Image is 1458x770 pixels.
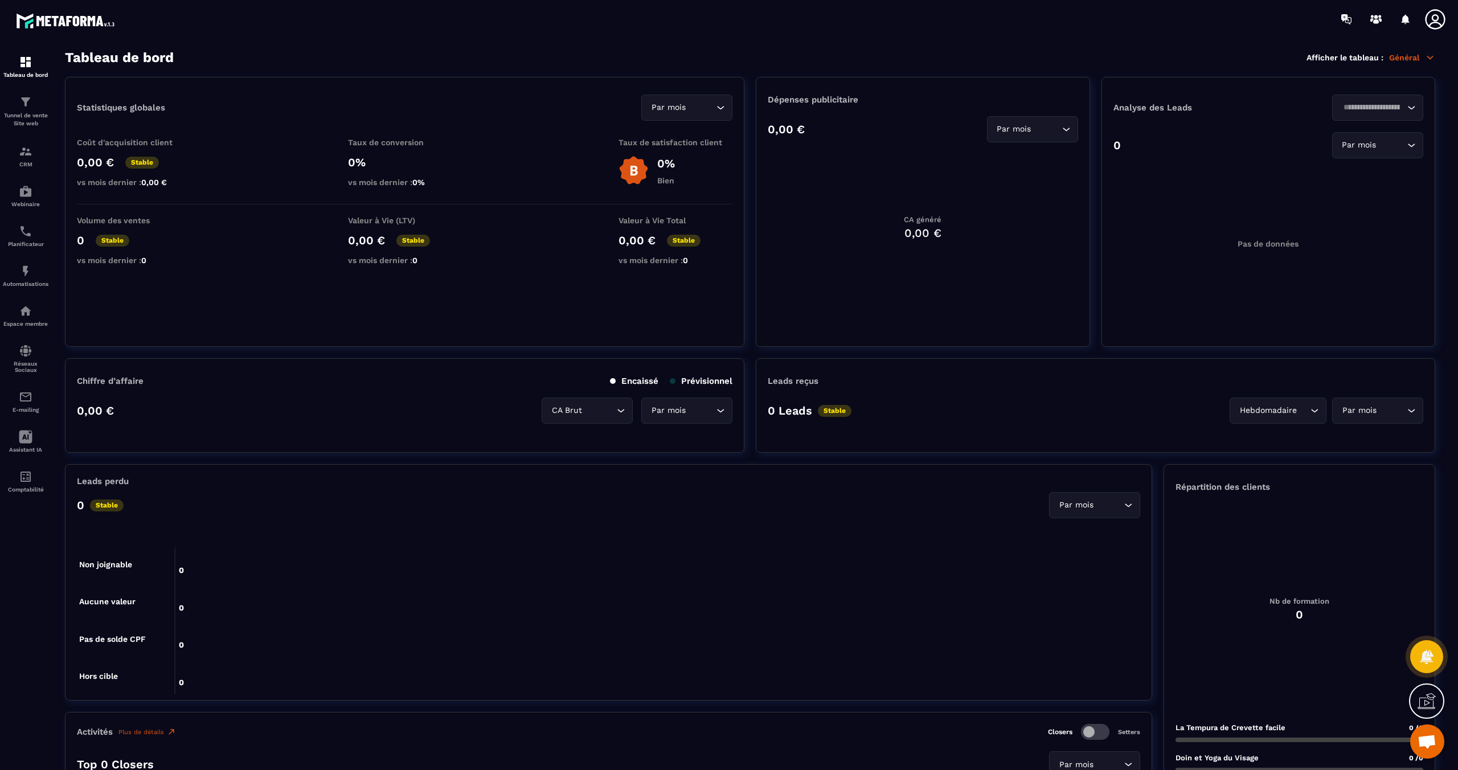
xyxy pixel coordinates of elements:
[768,376,818,386] p: Leads reçus
[77,138,191,147] p: Coût d'acquisition client
[688,404,714,417] input: Search for option
[19,470,32,484] img: accountant
[3,241,48,247] p: Planificateur
[3,176,48,216] a: automationsautomationsWebinaire
[16,10,118,31] img: logo
[1379,139,1404,151] input: Search for option
[77,256,191,265] p: vs mois dernier :
[77,476,129,486] p: Leads perdu
[610,376,658,386] p: Encaissé
[77,216,191,225] p: Volume des ventes
[118,727,176,736] a: Plus de détails
[3,335,48,382] a: social-networksocial-networkRéseaux Sociaux
[396,235,430,247] p: Stable
[818,405,851,417] p: Stable
[3,136,48,176] a: formationformationCRM
[994,123,1034,136] span: Par mois
[549,404,584,417] span: CA Brut
[77,727,113,737] p: Activités
[768,95,1078,105] p: Dépenses publicitaire
[141,256,146,265] span: 0
[584,404,614,417] input: Search for option
[19,145,32,158] img: formation
[987,116,1078,142] div: Search for option
[19,304,32,318] img: automations
[3,361,48,373] p: Réseaux Sociaux
[3,87,48,136] a: formationformationTunnel de vente Site web
[649,404,688,417] span: Par mois
[1340,139,1379,151] span: Par mois
[3,161,48,167] p: CRM
[1389,52,1435,63] p: Général
[641,95,732,121] div: Search for option
[19,264,32,278] img: automations
[19,224,32,238] img: scheduler
[1332,398,1423,424] div: Search for option
[19,390,32,404] img: email
[96,235,129,247] p: Stable
[1049,492,1140,518] div: Search for option
[77,498,84,512] p: 0
[3,321,48,327] p: Espace membre
[768,122,805,136] p: 0,00 €
[3,281,48,287] p: Automatisations
[641,398,732,424] div: Search for option
[3,216,48,256] a: schedulerschedulerPlanificateur
[90,499,124,511] p: Stable
[1332,132,1423,158] div: Search for option
[1332,95,1423,121] div: Search for option
[348,234,385,247] p: 0,00 €
[1113,138,1121,152] p: 0
[1176,753,1259,762] p: Doin et Yoga du Visage
[348,256,462,265] p: vs mois dernier :
[3,201,48,207] p: Webinaire
[3,72,48,78] p: Tableau de bord
[688,101,714,114] input: Search for option
[348,138,462,147] p: Taux de conversion
[77,103,165,113] p: Statistiques globales
[1307,53,1383,62] p: Afficher le tableau :
[141,178,167,187] span: 0,00 €
[619,234,656,247] p: 0,00 €
[619,216,732,225] p: Valeur à Vie Total
[348,216,462,225] p: Valeur à Vie (LTV)
[19,95,32,109] img: formation
[1034,123,1059,136] input: Search for option
[649,101,688,114] span: Par mois
[167,727,176,736] img: narrow-up-right-o.6b7c60e2.svg
[1096,499,1121,511] input: Search for option
[19,344,32,358] img: social-network
[65,50,174,65] h3: Tableau de bord
[768,404,812,417] p: 0 Leads
[125,157,159,169] p: Stable
[657,176,675,185] p: Bien
[619,138,732,147] p: Taux de satisfaction client
[79,560,132,570] tspan: Non joignable
[1379,404,1404,417] input: Search for option
[3,296,48,335] a: automationsautomationsEspace membre
[3,112,48,128] p: Tunnel de vente Site web
[79,597,136,606] tspan: Aucune valeur
[3,407,48,413] p: E-mailing
[3,256,48,296] a: automationsautomationsAutomatisations
[1113,103,1268,113] p: Analyse des Leads
[19,55,32,69] img: formation
[1048,728,1072,736] p: Closers
[1299,404,1308,417] input: Search for option
[657,157,675,170] p: 0%
[1340,404,1379,417] span: Par mois
[1410,724,1444,759] div: Ouvrir le chat
[1118,728,1140,736] p: Setters
[348,178,462,187] p: vs mois dernier :
[667,235,701,247] p: Stable
[3,486,48,493] p: Comptabilité
[3,447,48,453] p: Assistant IA
[619,155,649,186] img: b-badge-o.b3b20ee6.svg
[412,178,425,187] span: 0%
[3,382,48,421] a: emailemailE-mailing
[348,155,462,169] p: 0%
[619,256,732,265] p: vs mois dernier :
[3,47,48,87] a: formationformationTableau de bord
[683,256,688,265] span: 0
[1237,404,1299,417] span: Hebdomadaire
